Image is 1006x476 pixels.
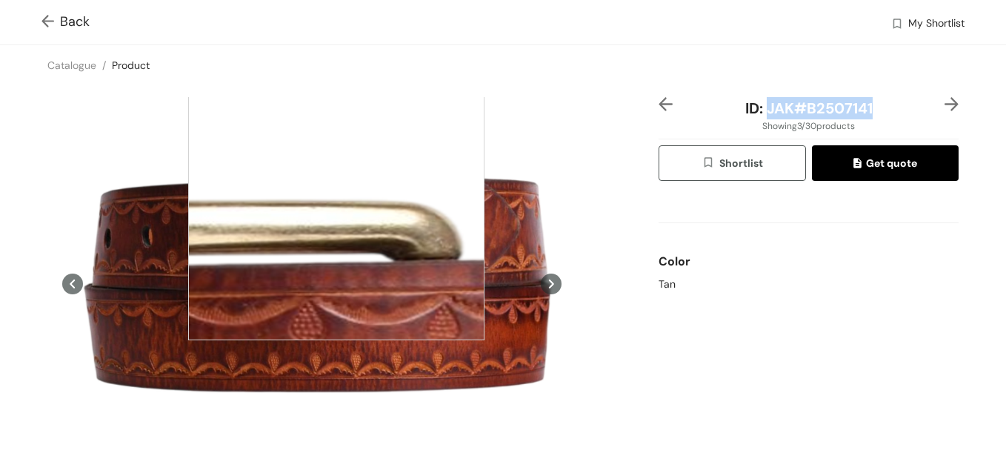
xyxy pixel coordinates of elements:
span: ID: JAK#B2507141 [745,99,873,118]
span: Shortlist [702,155,763,172]
img: wishlist [890,17,904,33]
div: Color [659,247,959,277]
span: My Shortlist [908,16,965,33]
img: wishlist [702,156,719,172]
img: Go back [41,15,60,30]
span: Showing 3 / 30 products [762,119,855,133]
button: quoteGet quote [812,145,959,181]
span: Get quote [853,155,917,171]
img: right [945,97,959,111]
button: wishlistShortlist [659,145,805,181]
img: quote [853,158,866,171]
img: left [659,97,673,111]
span: Back [41,12,90,32]
a: Product [112,59,150,72]
div: Tan [659,277,959,292]
span: / [102,59,106,72]
a: Catalogue [47,59,96,72]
